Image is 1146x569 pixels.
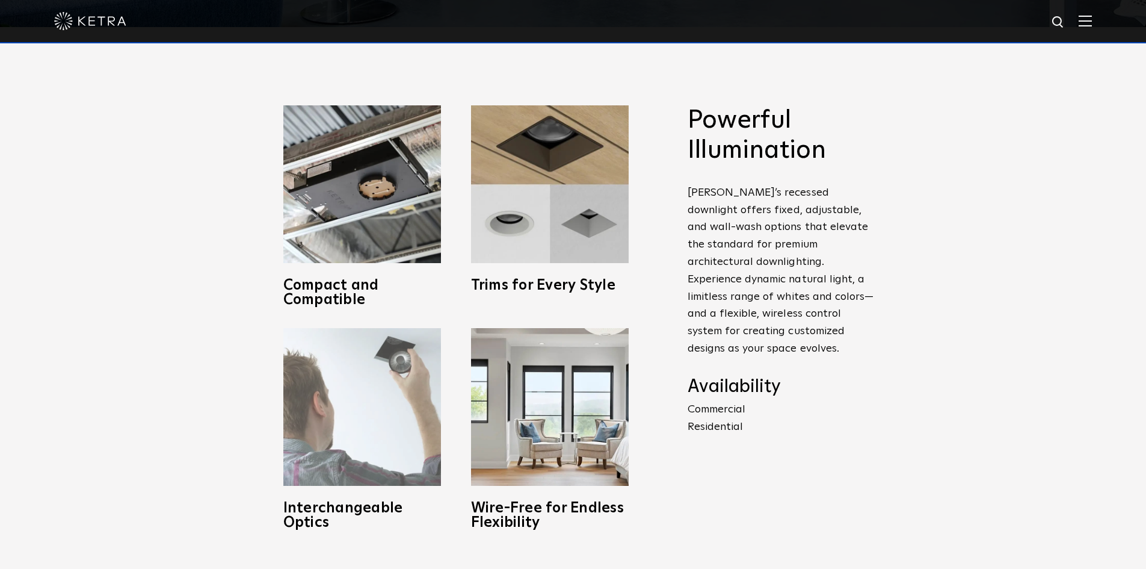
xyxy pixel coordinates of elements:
img: ketra-logo-2019-white [54,12,126,30]
h2: Powerful Illumination [688,105,874,166]
h3: Wire-Free for Endless Flexibility [471,501,629,530]
img: search icon [1051,15,1066,30]
p: [PERSON_NAME]’s recessed downlight offers fixed, adjustable, and wall-wash options that elevate t... [688,184,874,358]
h3: Interchangeable Optics [283,501,441,530]
p: Commercial Residential [688,401,874,436]
img: D3_WV_Bedroom [471,328,629,486]
img: trims-for-every-style [471,105,629,263]
img: compact-and-copatible [283,105,441,263]
h3: Trims for Every Style [471,278,629,293]
h3: Compact and Compatible [283,278,441,307]
h4: Availability [688,376,874,399]
img: Hamburger%20Nav.svg [1079,15,1092,26]
img: D3_OpticSwap [283,328,441,486]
